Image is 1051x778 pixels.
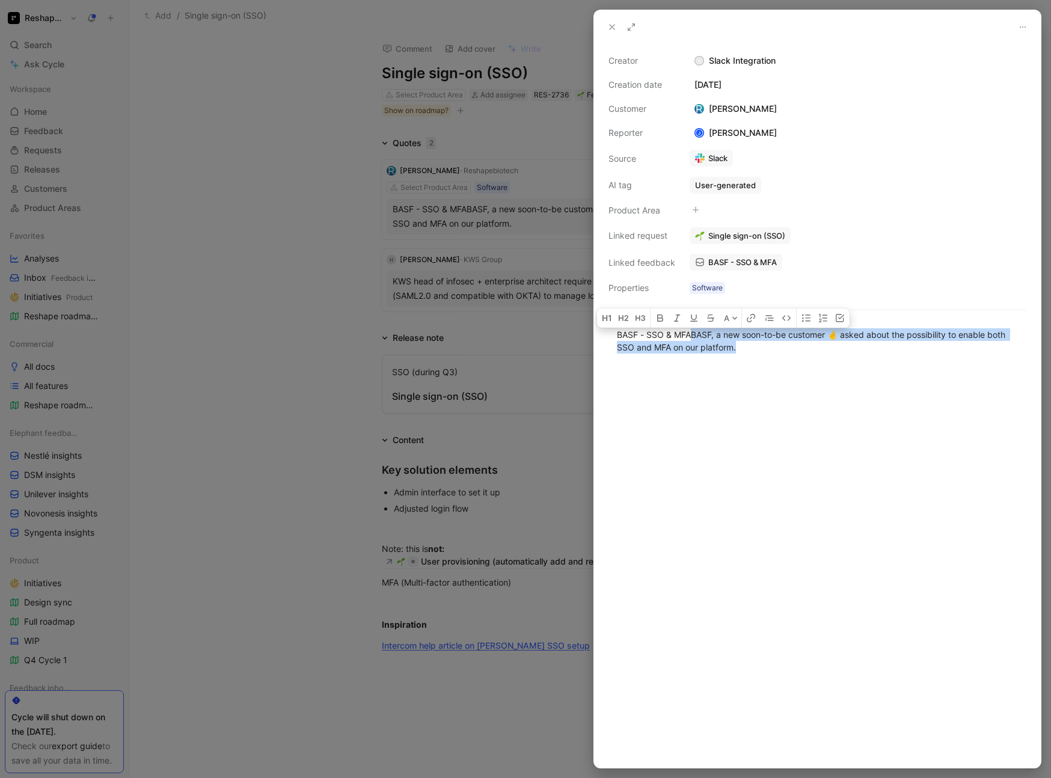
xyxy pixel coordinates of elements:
[690,227,791,244] button: 🌱Single sign-on (SSO)
[690,126,782,140] div: [PERSON_NAME]
[608,126,675,140] div: Reporter
[708,257,777,268] span: BASF - SSO & MFA
[690,150,733,167] a: Slack
[690,254,782,271] a: BASF - SSO & MFA
[708,230,785,241] span: Single sign-on (SSO)
[690,54,1026,68] div: Slack Integration
[608,102,675,116] div: Customer
[695,180,756,191] div: User-generated
[608,203,675,218] div: Product Area
[696,129,703,137] div: J
[608,281,675,295] div: Properties
[694,104,704,114] img: logo
[608,54,675,68] div: Creator
[695,231,705,240] img: 🌱
[690,102,782,116] div: [PERSON_NAME]
[696,57,703,65] div: S
[608,228,675,243] div: Linked request
[608,152,675,166] div: Source
[692,282,723,294] div: Software
[690,78,1026,92] div: [DATE]
[617,328,1018,354] div: BASF - SSO & MFABASF, a new soon-to-be customer 🤞 asked about the possibility to enable both SSO ...
[608,256,675,270] div: Linked feedback
[608,78,675,92] div: Creation date
[608,178,675,192] div: AI tag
